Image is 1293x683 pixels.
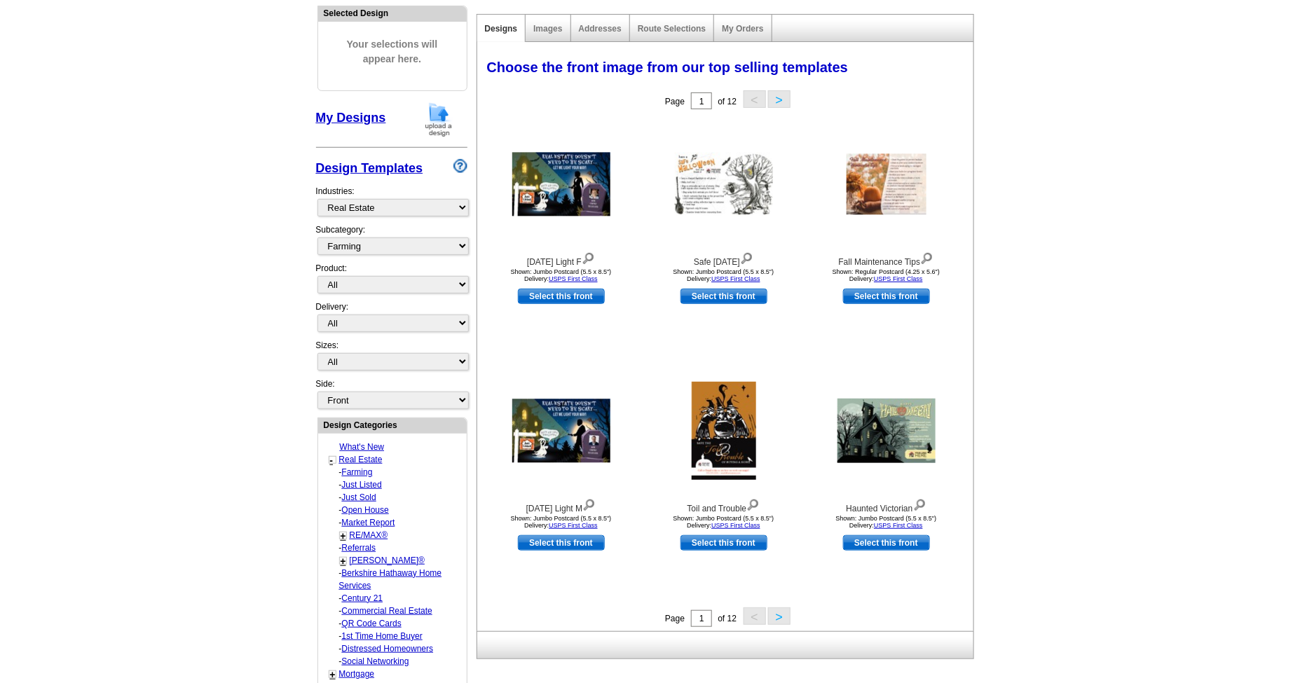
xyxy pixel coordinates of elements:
[329,516,465,529] div: -
[837,399,936,463] img: Haunted Victorian
[342,593,383,603] a: Century 21
[484,496,638,515] div: [DATE] Light M
[420,102,457,137] img: upload-design
[665,614,685,623] span: Page
[342,505,389,515] a: Open House
[350,556,425,565] a: [PERSON_NAME]®
[874,522,923,529] a: USPS First Class
[874,275,923,282] a: USPS First Class
[549,522,598,529] a: USPS First Class
[809,249,964,268] div: Fall Maintenance Tips
[329,655,465,668] div: -
[316,111,386,125] a: My Designs
[484,515,638,529] div: Shown: Jumbo Postcard (5.5 x 8.5") Delivery:
[518,535,605,551] a: use this design
[342,606,432,616] a: Commercial Real Estate
[342,619,402,628] a: QR Code Cards
[843,535,930,551] a: use this design
[350,530,388,540] a: RE/MAX®
[718,97,737,106] span: of 12
[680,535,767,551] a: use this design
[329,642,465,655] div: -
[809,496,964,515] div: Haunted Victorian
[533,24,562,34] a: Images
[330,455,334,466] a: -
[329,491,465,504] div: -
[342,480,382,490] a: Just Listed
[487,60,849,75] span: Choose the front image from our top selling templates
[843,289,930,304] a: use this design
[342,656,409,666] a: Social Networking
[329,478,465,491] div: -
[847,154,926,215] img: Fall Maintenance Tips
[913,496,926,511] img: view design details
[746,496,760,511] img: view design details
[744,607,766,625] button: <
[342,492,376,502] a: Just Sold
[647,249,801,268] div: Safe [DATE]
[740,249,753,265] img: view design details
[711,522,760,529] a: USPS First Class
[920,249,933,265] img: view design details
[316,262,467,301] div: Product:
[342,644,434,654] a: Distressed Homeowners
[647,496,801,515] div: Toil and Trouble
[329,541,465,554] div: -
[549,275,598,282] a: USPS First Class
[342,518,395,527] a: Market Report
[329,466,465,478] div: -
[318,6,467,20] div: Selected Design
[809,515,964,529] div: Shown: Jumbo Postcard (5.5 x 8.5") Delivery:
[768,90,791,108] button: >
[809,268,964,282] div: Shown: Regular Postcard (4.25 x 5.6") Delivery:
[722,24,763,34] a: My Orders
[512,153,610,216] img: Halloween Light F
[318,418,467,432] div: Design Categories
[329,630,465,642] div: -
[692,382,756,480] img: Toil and Trouble
[330,669,336,680] a: +
[341,530,346,541] a: +
[579,24,622,34] a: Addresses
[718,614,737,623] span: of 12
[665,97,685,106] span: Page
[329,567,465,592] div: -
[711,275,760,282] a: USPS First Class
[485,24,518,34] a: Designs
[329,617,465,630] div: -
[342,631,423,641] a: 1st Time Home Buyer
[329,592,465,605] div: -
[582,249,595,265] img: view design details
[316,178,467,223] div: Industries:
[675,153,773,216] img: Safe Halloween
[744,90,766,108] button: <
[329,605,465,617] div: -
[339,455,383,464] a: Real Estate
[582,496,596,511] img: view design details
[316,161,423,175] a: Design Templates
[329,504,465,516] div: -
[453,159,467,173] img: design-wizard-help-icon.png
[316,378,467,411] div: Side:
[680,289,767,304] a: use this design
[339,568,442,591] a: Berkshire Hathaway Home Services
[647,515,801,529] div: Shown: Jumbo Postcard (5.5 x 8.5") Delivery:
[316,223,467,262] div: Subcategory:
[316,339,467,378] div: Sizes:
[316,301,467,339] div: Delivery:
[647,268,801,282] div: Shown: Jumbo Postcard (5.5 x 8.5") Delivery:
[518,289,605,304] a: use this design
[768,607,791,625] button: >
[342,543,376,553] a: Referrals
[329,23,456,81] span: Your selections will appear here.
[484,268,638,282] div: Shown: Jumbo Postcard (5.5 x 8.5") Delivery:
[342,467,373,477] a: Farming
[512,399,610,463] img: Halloween Light M
[484,249,638,268] div: [DATE] Light F
[341,556,346,567] a: +
[339,669,375,679] a: Mortgage
[340,442,385,452] a: What's New
[638,24,706,34] a: Route Selections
